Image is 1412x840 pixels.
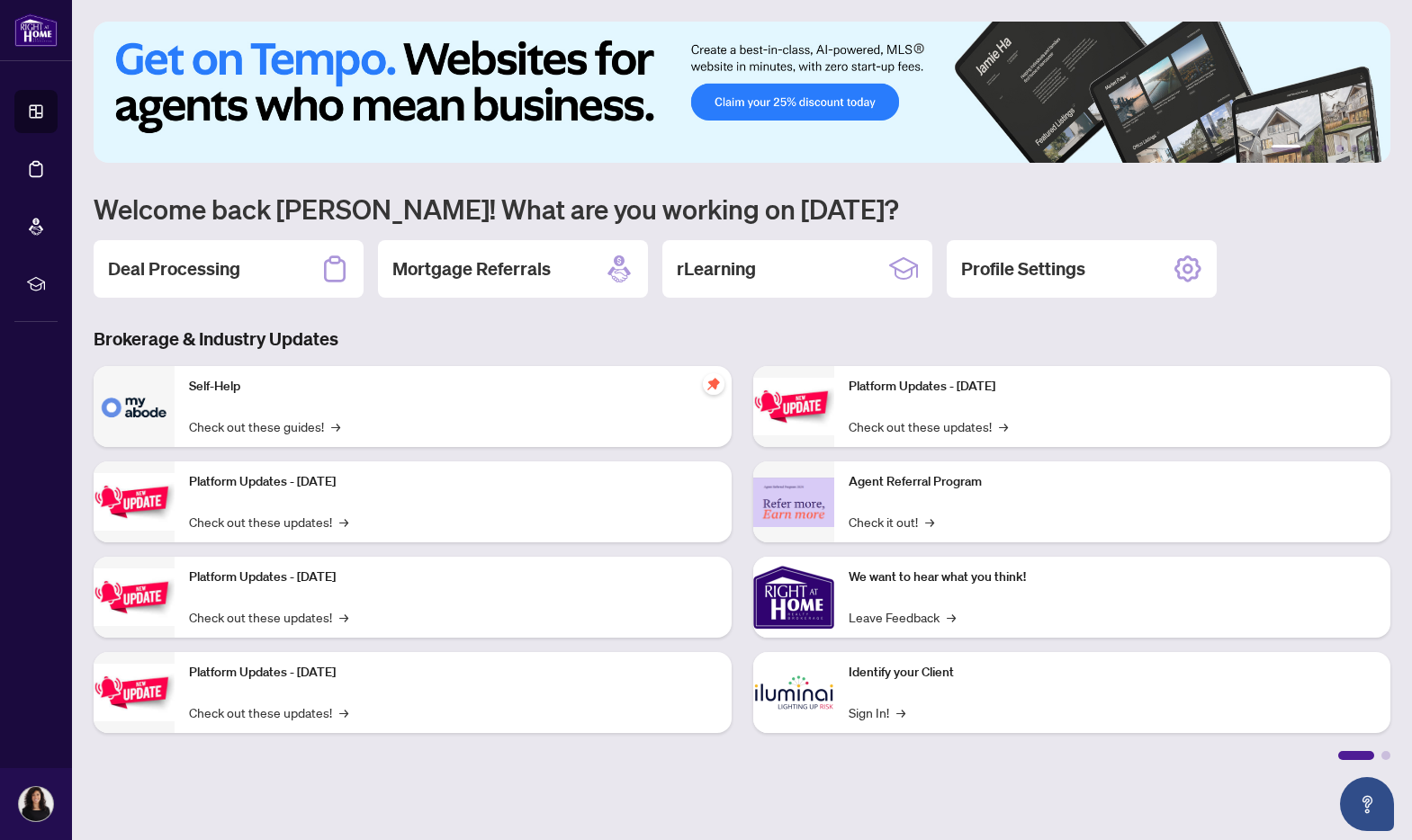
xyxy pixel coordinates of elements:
[849,472,1377,492] p: Agent Referral Program
[189,512,348,532] a: Check out these updates!→
[947,607,956,627] span: →
[94,473,175,530] img: Platform Updates - September 16, 2025
[94,366,175,447] img: Self-Help
[94,664,175,720] img: Platform Updates - July 8, 2025
[925,512,934,532] span: →
[189,416,340,436] a: Check out these guides!→
[849,512,934,532] a: Check it out!→
[849,607,956,627] a: Leave Feedback→
[1340,777,1394,831] button: Open asap
[849,377,1377,397] p: Platform Updates - [DATE]
[94,22,1390,163] img: Slide 0
[94,568,175,625] img: Platform Updates - July 21, 2025
[1351,145,1358,152] button: 5
[189,663,717,683] p: Platform Updates - [DATE]
[189,702,348,722] a: Check out these updates!→
[94,326,1390,352] h3: Brokerage & Industry Updates
[189,607,348,627] a: Check out these updates!→
[339,607,348,627] span: →
[94,192,1390,226] h1: Welcome back [PERSON_NAME]! What are you working on [DATE]?
[1365,145,1372,152] button: 6
[849,702,905,722] a: Sign In!→
[849,663,1377,683] p: Identify your Client
[961,256,1085,281] h2: Profile Settings
[189,567,717,587] p: Platform Updates - [DATE]
[677,256,756,281] h2: rLearning
[849,567,1377,587] p: We want to hear what you think!
[189,472,717,492] p: Platform Updates - [DATE]
[339,512,348,532] span: →
[339,702,348,722] span: →
[849,416,1008,436] a: Check out these updates!→
[1308,145,1315,152] button: 2
[19,787,53,821] img: Profile Icon
[14,13,58,47] img: logo
[392,256,551,281] h2: Mortgage Referrals
[999,416,1008,436] span: →
[108,256,240,281] h2: Deal Processing
[753,557,834,638] img: We want to hear what you think!
[896,702,905,722] span: →
[189,377,717,397] p: Self-Help
[753,652,834,733] img: Identify your Client
[1272,145,1300,152] button: 1
[1336,145,1344,152] button: 4
[753,378,834,434] img: Platform Updates - June 23, 2025
[753,478,834,527] img: Agent Referral Program
[703,373,724,395] span: pushpin
[331,416,340,436] span: →
[1322,145,1329,152] button: 3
